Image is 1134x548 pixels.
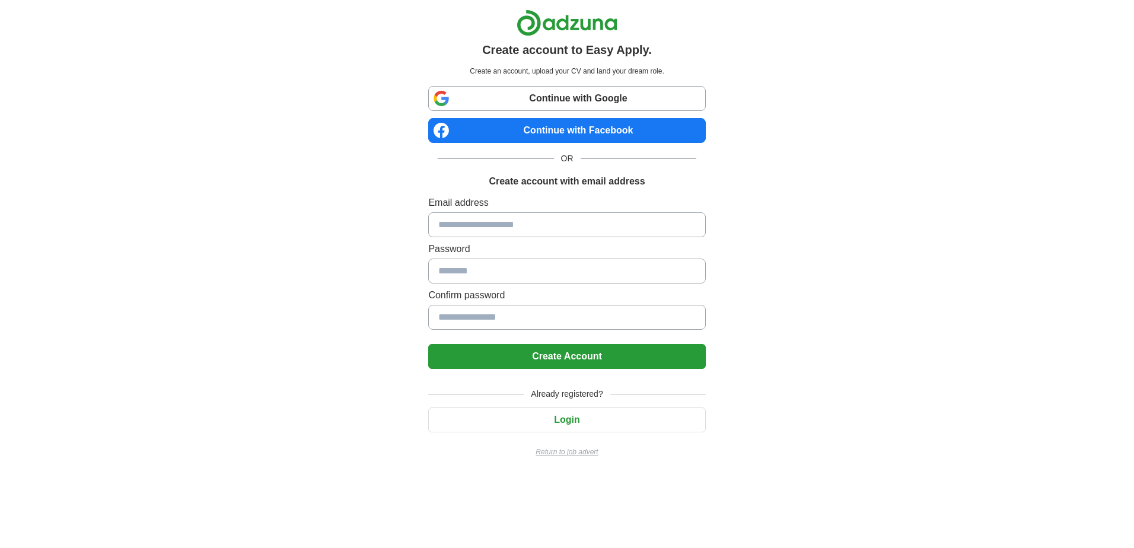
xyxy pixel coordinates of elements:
label: Password [428,242,705,256]
a: Continue with Facebook [428,118,705,143]
span: Already registered? [524,388,610,400]
label: Confirm password [428,288,705,302]
p: Create an account, upload your CV and land your dream role. [431,66,703,77]
a: Login [428,415,705,425]
button: Login [428,407,705,432]
span: OR [554,152,581,165]
h1: Create account to Easy Apply. [482,41,652,59]
img: Adzuna logo [517,9,617,36]
a: Continue with Google [428,86,705,111]
label: Email address [428,196,705,210]
button: Create Account [428,344,705,369]
h1: Create account with email address [489,174,645,189]
a: Return to job advert [428,447,705,457]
